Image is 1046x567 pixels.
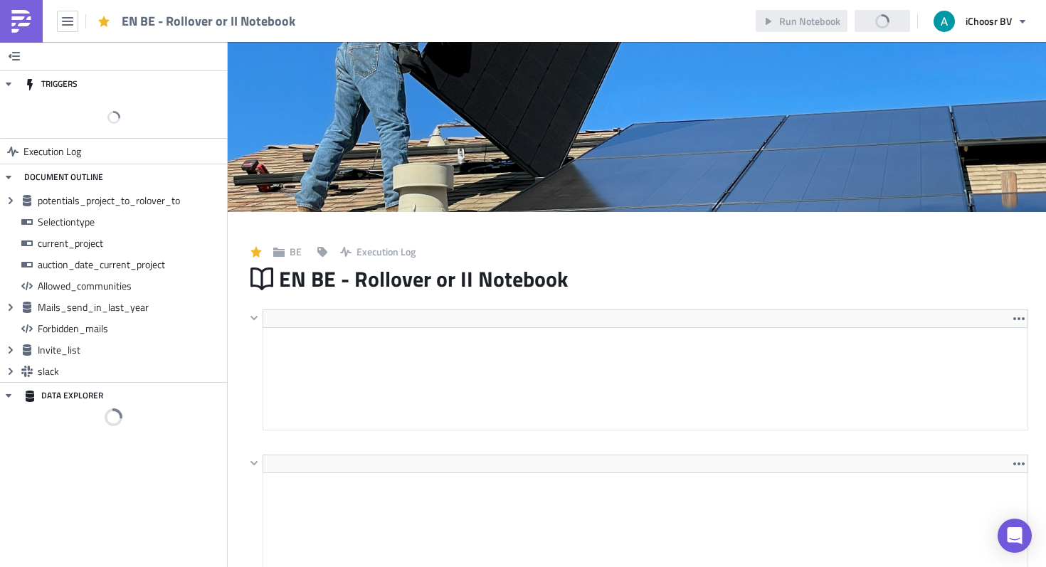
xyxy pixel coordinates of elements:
[263,328,1027,430] iframe: Rich Text Area
[333,240,423,263] button: Execution Log
[38,301,223,314] span: Mails_send_in_last_year
[932,9,956,33] img: Avatar
[266,240,309,263] button: BE
[998,519,1032,553] div: Open Intercom Messenger
[122,13,297,29] span: EN BE - Rollover or II Notebook
[24,383,103,408] div: DATA EXPLORER
[245,455,263,472] button: Hide content
[38,280,223,292] span: Allowed_communities
[245,309,263,327] button: Hide content
[756,10,847,32] button: Run Notebook
[38,365,223,378] span: slack
[356,244,416,259] span: Execution Log
[24,164,103,190] div: DOCUMENT OUTLINE
[38,322,223,335] span: Forbidden_mails
[10,10,33,33] img: PushMetrics
[24,71,78,97] div: TRIGGERS
[23,139,81,164] span: Execution Log
[38,194,223,207] span: potentials_project_to_rolover_to
[290,244,302,259] span: BE
[779,14,840,28] span: Run Notebook
[279,265,569,292] span: EN BE - Rollover or II Notebook
[38,344,223,356] span: Invite_list
[38,216,223,228] span: Selectiontype
[228,42,1046,212] img: Cover Image
[855,10,910,32] button: Share
[966,14,1012,28] span: iChoosr BV
[38,258,223,271] span: auction_date_current_project
[38,237,223,250] span: current_project
[925,6,1035,37] button: iChoosr BV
